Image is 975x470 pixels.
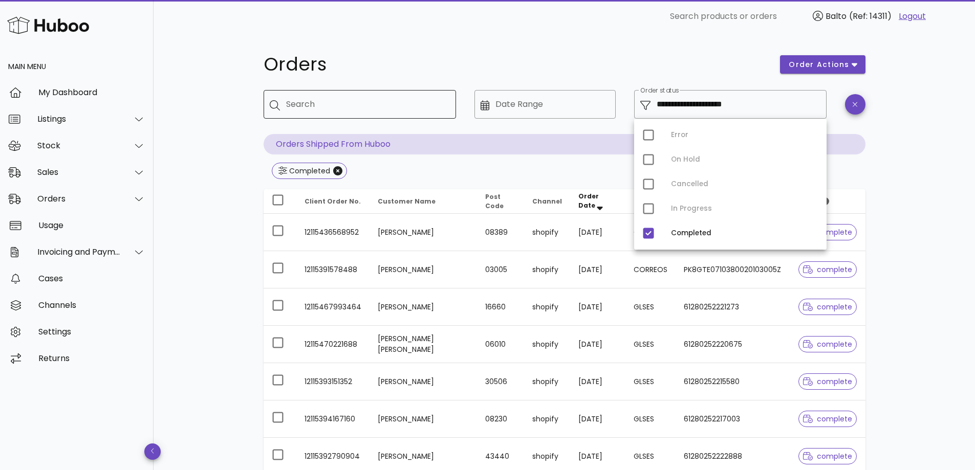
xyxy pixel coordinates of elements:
[370,288,478,326] td: [PERSON_NAME]
[625,214,676,251] td: CORREOS
[38,300,145,310] div: Channels
[524,326,570,363] td: shopify
[38,87,145,97] div: My Dashboard
[625,251,676,288] td: CORREOS
[477,189,524,214] th: Post Code
[524,363,570,400] td: shopify
[370,326,478,363] td: [PERSON_NAME] [PERSON_NAME]
[570,400,625,438] td: [DATE]
[296,363,370,400] td: 12115393151352
[296,326,370,363] td: 12115470221688
[370,363,478,400] td: [PERSON_NAME]
[37,247,121,257] div: Invoicing and Payments
[676,251,790,288] td: PK8GTE0710380020103005Z
[803,303,853,310] span: complete
[524,251,570,288] td: shopify
[264,134,865,154] p: Orders Shipped From Huboo
[570,326,625,363] td: [DATE]
[7,14,89,36] img: Huboo Logo
[849,10,892,22] span: (Ref: 14311)
[826,10,847,22] span: Balto
[634,197,659,206] span: Carrier
[524,214,570,251] td: shopify
[803,229,853,236] span: complete
[333,166,342,175] button: Close
[37,141,121,150] div: Stock
[570,288,625,326] td: [DATE]
[570,189,625,214] th: Order Date: Sorted descending. Activate to remove sorting.
[305,197,361,206] span: Client Order No.
[296,251,370,288] td: 12115391578488
[803,378,853,385] span: complete
[524,189,570,214] th: Channel
[625,363,676,400] td: GLSES
[296,189,370,214] th: Client Order No.
[676,288,790,326] td: 61280252221273
[38,220,145,230] div: Usage
[37,167,121,177] div: Sales
[671,229,818,237] div: Completed
[477,326,524,363] td: 06010
[803,266,853,273] span: complete
[477,214,524,251] td: 08389
[625,189,676,214] th: Carrier
[370,189,478,214] th: Customer Name
[570,251,625,288] td: [DATE]
[625,326,676,363] td: GLSES
[803,415,853,422] span: complete
[780,55,865,74] button: order actions
[532,197,562,206] span: Channel
[676,363,790,400] td: 61280252215580
[803,453,853,460] span: complete
[803,341,853,348] span: complete
[38,274,145,283] div: Cases
[296,288,370,326] td: 12115467993464
[578,192,599,210] span: Order Date
[264,55,768,74] h1: Orders
[524,400,570,438] td: shopify
[38,327,145,337] div: Settings
[37,114,121,124] div: Listings
[570,214,625,251] td: [DATE]
[570,363,625,400] td: [DATE]
[625,400,676,438] td: GLSES
[790,189,865,214] th: Status
[788,59,850,70] span: order actions
[370,400,478,438] td: [PERSON_NAME]
[378,197,436,206] span: Customer Name
[38,353,145,363] div: Returns
[676,400,790,438] td: 61280252217003
[477,400,524,438] td: 08230
[370,214,478,251] td: [PERSON_NAME]
[640,87,679,95] label: Order status
[370,251,478,288] td: [PERSON_NAME]
[625,288,676,326] td: GLSES
[477,288,524,326] td: 16660
[287,166,330,176] div: Completed
[899,10,926,23] a: Logout
[296,214,370,251] td: 12115436568952
[477,251,524,288] td: 03005
[485,192,504,210] span: Post Code
[296,400,370,438] td: 12115394167160
[37,194,121,204] div: Orders
[477,363,524,400] td: 30506
[524,288,570,326] td: shopify
[676,326,790,363] td: 61280252220675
